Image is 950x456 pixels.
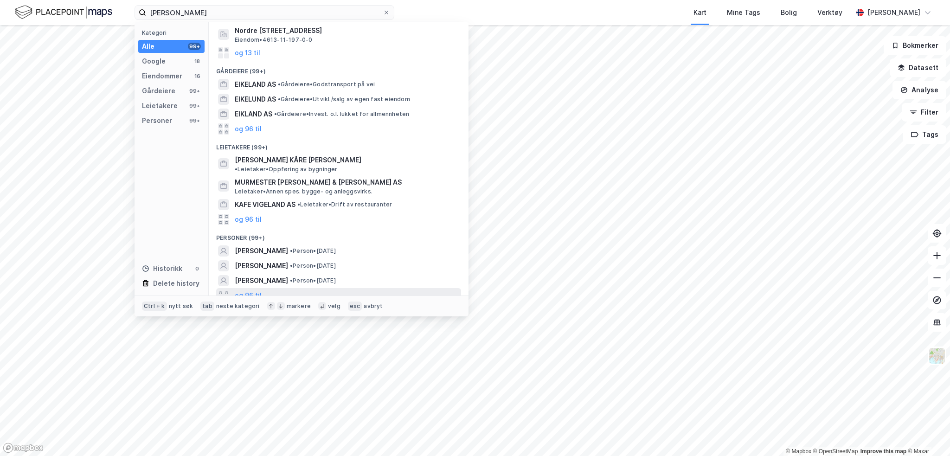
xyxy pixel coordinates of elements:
span: Gårdeiere • Utvikl./salg av egen fast eiendom [278,96,410,103]
span: [PERSON_NAME] [235,275,288,286]
div: 18 [193,58,201,65]
div: Google [142,56,166,67]
div: esc [348,302,362,311]
span: Leietaker • Oppføring av bygninger [235,166,338,173]
span: • [290,262,293,269]
div: Alle [142,41,154,52]
img: Z [928,347,946,365]
div: Eiendommer [142,71,182,82]
span: • [290,277,293,284]
div: Kontrollprogram for chat [904,411,950,456]
div: Kart [693,7,706,18]
span: Leietaker • Drift av restauranter [297,201,392,208]
div: Verktøy [817,7,842,18]
button: Filter [902,103,946,122]
div: markere [287,302,311,310]
button: og 13 til [235,47,260,58]
span: [PERSON_NAME] [235,260,288,271]
span: EIKELAND AS [235,79,276,90]
div: 16 [193,72,201,80]
span: • [278,81,281,88]
span: EIKELUND AS [235,94,276,105]
span: • [274,110,277,117]
div: Mine Tags [727,7,760,18]
div: nytt søk [169,302,193,310]
span: Nordre [STREET_ADDRESS] [235,25,457,36]
iframe: Chat Widget [904,411,950,456]
span: Gårdeiere • Godstransport på vei [278,81,375,88]
div: Personer (99+) [209,227,469,244]
span: [PERSON_NAME] KÅRE [PERSON_NAME] [235,154,361,166]
button: Datasett [890,58,946,77]
button: Tags [903,125,946,144]
div: Gårdeiere [142,85,175,96]
span: Leietaker • Annen spes. bygge- og anleggsvirks. [235,188,372,195]
button: og 96 til [235,290,262,301]
span: • [290,247,293,254]
span: MURMESTER [PERSON_NAME] & [PERSON_NAME] AS [235,177,457,188]
div: [PERSON_NAME] [867,7,920,18]
span: • [278,96,281,103]
div: tab [200,302,214,311]
a: Mapbox homepage [3,443,44,453]
button: Bokmerker [884,36,946,55]
a: OpenStreetMap [813,448,858,455]
div: neste kategori [216,302,260,310]
span: • [235,166,237,173]
span: KAFE VIGELAND AS [235,199,295,210]
div: 99+ [188,117,201,124]
div: Leietakere [142,100,178,111]
div: Historikk [142,263,182,274]
div: 0 [193,265,201,272]
div: avbryt [364,302,383,310]
div: 99+ [188,43,201,50]
span: Person • [DATE] [290,247,336,255]
div: Ctrl + k [142,302,167,311]
div: Leietakere (99+) [209,136,469,153]
input: Søk på adresse, matrikkel, gårdeiere, leietakere eller personer [146,6,383,19]
button: Analyse [892,81,946,99]
span: • [297,201,300,208]
div: 99+ [188,87,201,95]
span: Eiendom • 4613-11-197-0-0 [235,36,313,44]
div: Gårdeiere (99+) [209,60,469,77]
div: velg [328,302,340,310]
span: Person • [DATE] [290,262,336,270]
div: Personer [142,115,172,126]
div: 99+ [188,102,201,109]
img: logo.f888ab2527a4732fd821a326f86c7f29.svg [15,4,112,20]
div: Kategori [142,29,205,36]
span: Gårdeiere • Invest. o.l. lukket for allmennheten [274,110,409,118]
span: EIKLAND AS [235,109,272,120]
span: [PERSON_NAME] [235,245,288,257]
a: Mapbox [786,448,811,455]
div: Delete history [153,278,199,289]
div: Bolig [781,7,797,18]
button: og 96 til [235,214,262,225]
span: Person • [DATE] [290,277,336,284]
button: og 96 til [235,123,262,135]
a: Improve this map [860,448,906,455]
